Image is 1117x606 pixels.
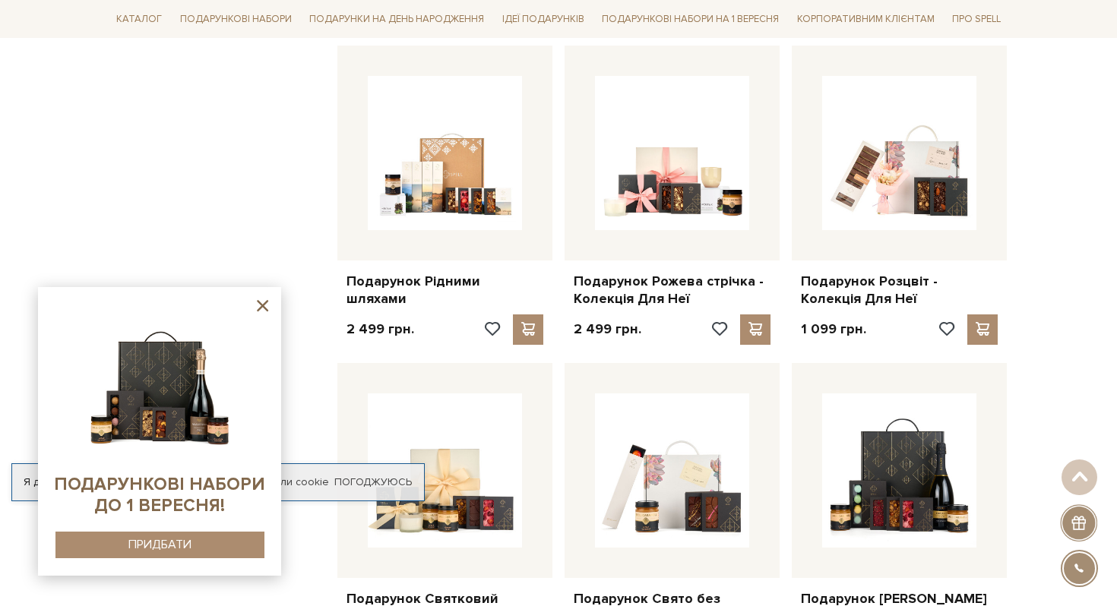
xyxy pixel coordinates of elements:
[12,475,424,489] div: Я дозволяю [DOMAIN_NAME] використовувати
[110,8,168,31] a: Каталог
[946,8,1007,31] a: Про Spell
[574,320,641,338] p: 2 499 грн.
[596,6,785,32] a: Подарункові набори на 1 Вересня
[574,273,771,308] a: Подарунок Рожева стрічка - Колекція Для Неї
[260,475,329,488] a: файли cookie
[346,320,414,338] p: 2 499 грн.
[496,8,590,31] a: Ідеї подарунків
[174,8,298,31] a: Подарункові набори
[346,273,543,308] a: Подарунок Рідними шляхами
[791,6,941,32] a: Корпоративним клієнтам
[801,273,998,308] a: Подарунок Розцвіт - Колекція Для Неї
[801,320,866,338] p: 1 099 грн.
[334,475,412,489] a: Погоджуюсь
[303,8,490,31] a: Подарунки на День народження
